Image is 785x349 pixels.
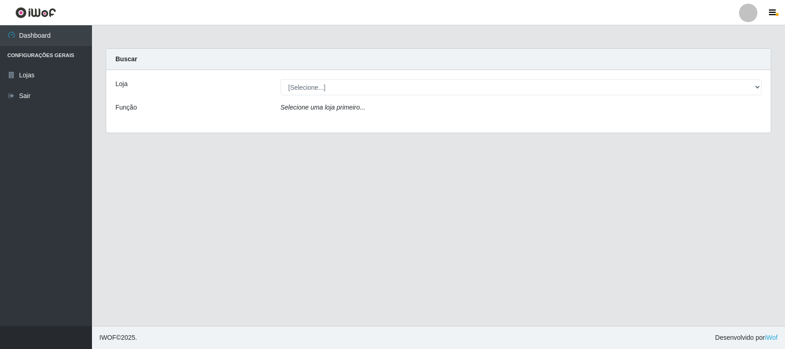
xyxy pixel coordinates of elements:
[99,334,116,341] span: IWOF
[99,333,137,343] span: © 2025 .
[115,55,137,63] strong: Buscar
[715,333,778,343] span: Desenvolvido por
[115,103,137,112] label: Função
[15,7,56,18] img: CoreUI Logo
[765,334,778,341] a: iWof
[115,79,127,89] label: Loja
[281,104,365,111] i: Selecione uma loja primeiro...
